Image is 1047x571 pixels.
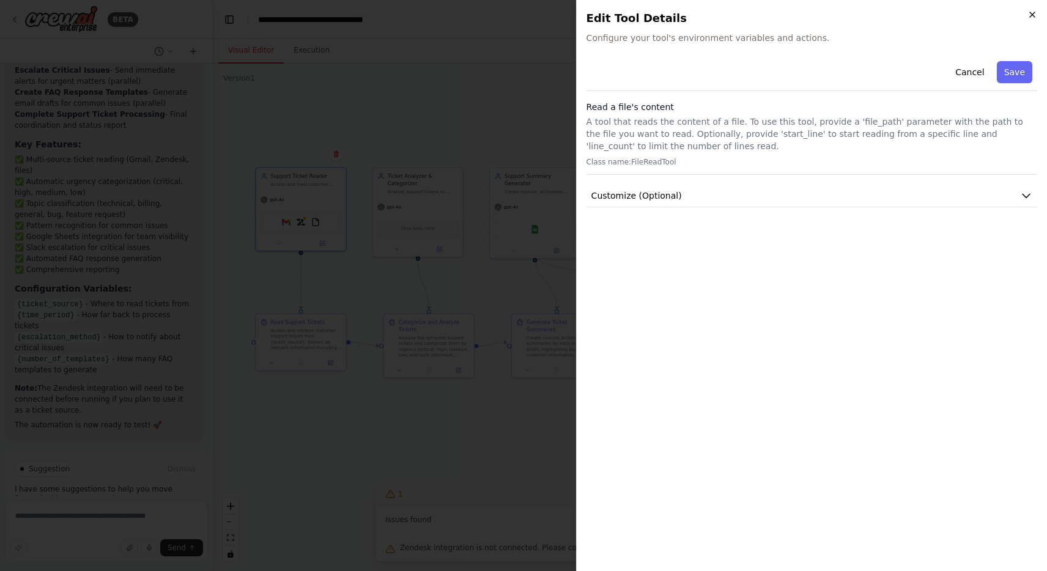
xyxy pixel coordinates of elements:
[586,32,1037,44] span: Configure your tool's environment variables and actions.
[586,116,1037,152] p: A tool that reads the content of a file. To use this tool, provide a 'file_path' parameter with t...
[591,190,682,202] span: Customize (Optional)
[948,61,991,83] button: Cancel
[997,61,1032,83] button: Save
[586,157,1037,167] p: Class name: FileReadTool
[586,10,1037,27] h2: Edit Tool Details
[586,101,1037,113] h3: Read a file's content
[586,185,1037,207] button: Customize (Optional)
